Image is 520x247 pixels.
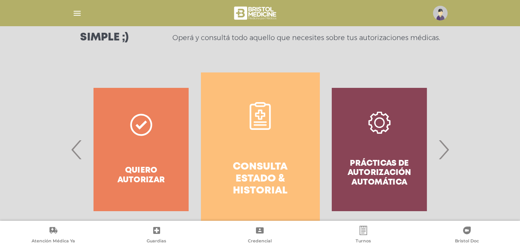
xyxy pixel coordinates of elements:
[356,238,371,245] span: Turnos
[415,226,518,245] a: Bristol Doc
[201,72,320,227] a: Consulta estado & historial
[147,238,166,245] span: Guardias
[436,129,451,170] span: Next
[233,4,279,22] img: bristol-medicine-blanco.png
[2,226,105,245] a: Atención Médica Ya
[248,238,272,245] span: Credencial
[312,226,415,245] a: Turnos
[172,33,440,42] p: Operá y consultá todo aquello que necesites sobre tus autorizaciones médicas.
[105,226,209,245] a: Guardias
[80,32,129,43] h3: Simple ;)
[455,238,479,245] span: Bristol Doc
[69,129,84,170] span: Previous
[72,8,82,18] img: Cober_menu-lines-white.svg
[32,238,75,245] span: Atención Médica Ya
[215,161,306,197] h4: Consulta estado & historial
[208,226,312,245] a: Credencial
[433,6,448,20] img: profile-placeholder.svg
